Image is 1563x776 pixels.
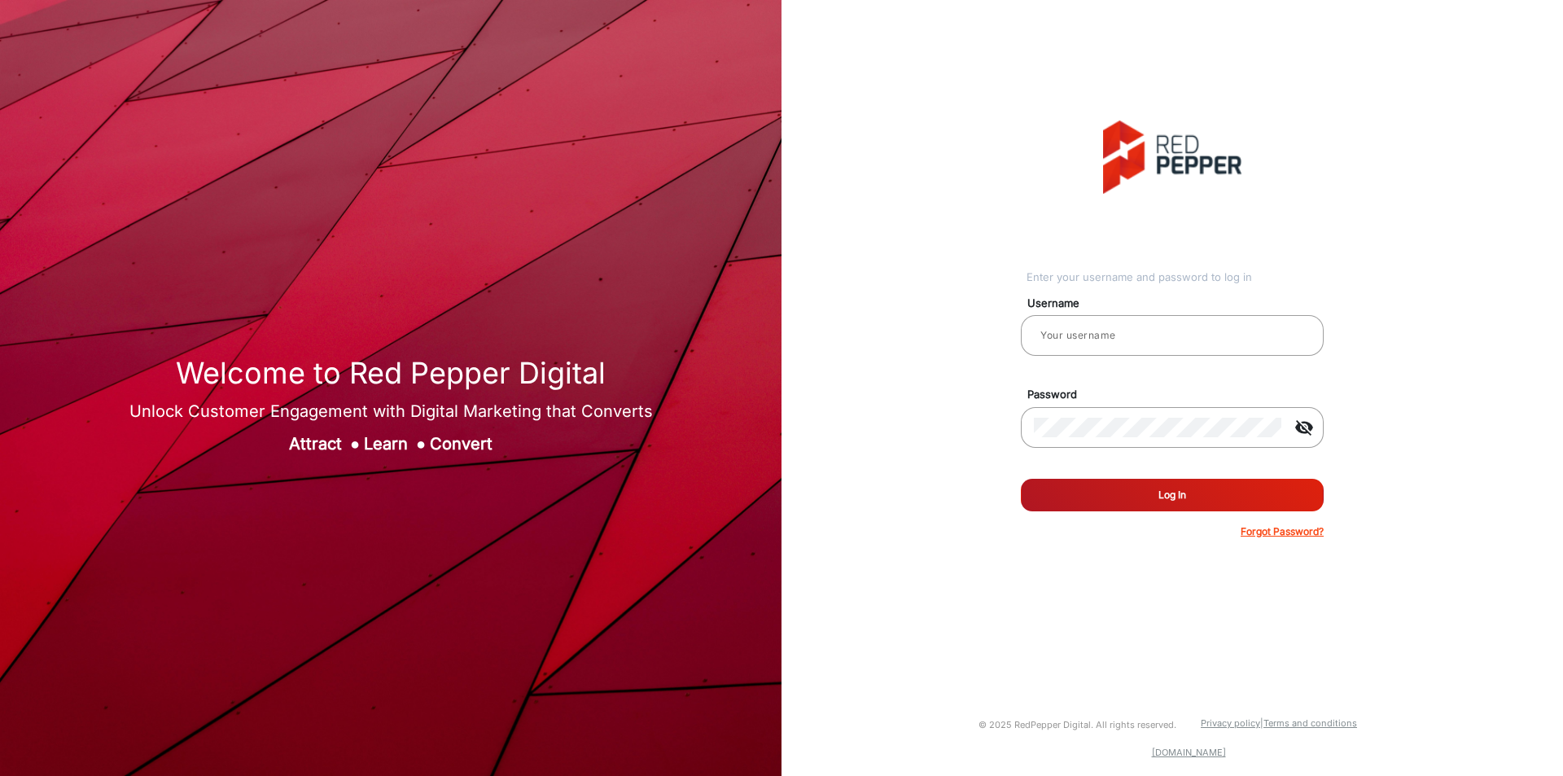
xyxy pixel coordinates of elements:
a: [DOMAIN_NAME] [1152,747,1226,758]
a: | [1260,717,1263,729]
mat-icon: visibility_off [1285,418,1324,437]
mat-label: Username [1015,296,1342,312]
img: vmg-logo [1103,121,1241,194]
small: © 2025 RedPepper Digital. All rights reserved. [979,719,1176,730]
div: Enter your username and password to log in [1027,270,1324,286]
a: Privacy policy [1201,717,1260,729]
div: Unlock Customer Engagement with Digital Marketing that Converts [129,399,653,423]
p: Forgot Password? [1241,524,1324,539]
mat-label: Password [1015,387,1342,403]
div: Attract Learn Convert [129,432,653,456]
span: ● [416,434,426,454]
input: Your username [1034,326,1311,345]
button: Log In [1021,479,1324,511]
h1: Welcome to Red Pepper Digital [129,356,653,391]
span: ● [350,434,360,454]
a: Terms and conditions [1263,717,1357,729]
